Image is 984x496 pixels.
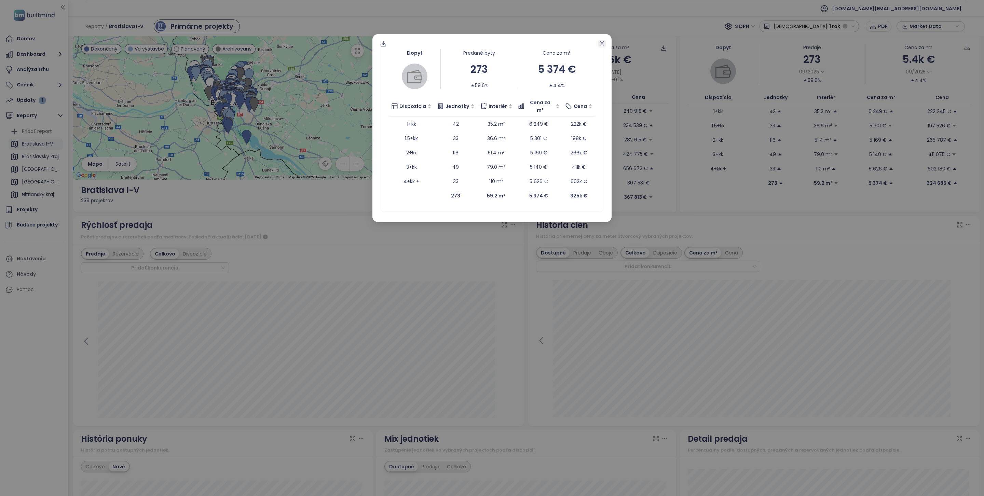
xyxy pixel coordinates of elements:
[530,149,547,156] span: 5 169 €
[548,83,553,88] span: caret-up
[389,49,440,57] div: Dopyt
[571,121,587,127] span: 222k €
[529,192,548,199] b: 5 374 €
[389,160,434,174] td: 3+kk
[530,178,548,185] span: 5 626 €
[530,164,547,170] span: 5 140 €
[489,102,507,110] span: Interiér
[571,149,587,156] span: 266k €
[399,102,426,110] span: Dispozícia
[446,102,469,110] span: Jednotky
[518,61,596,77] div: 5 374 €
[572,164,586,170] span: 411k €
[599,41,605,46] span: close
[477,146,515,160] td: 51.4 m²
[571,135,587,142] span: 198k €
[548,82,565,89] div: 4.4%
[389,146,434,160] td: 2+kk
[434,146,477,160] td: 116
[434,174,477,189] td: 33
[434,131,477,146] td: 33
[389,131,434,146] td: 1.5+kk
[477,131,515,146] td: 36.6 m²
[441,61,518,77] div: 273
[570,192,587,199] b: 325k €
[470,82,489,89] div: 59.6%
[529,121,548,127] span: 6 249 €
[477,117,515,131] td: 35.2 m²
[530,135,547,142] span: 5 301 €
[477,174,515,189] td: 110 m²
[451,192,460,199] b: 273
[571,178,587,185] span: 602k €
[574,102,587,110] span: Cena
[526,99,554,114] span: Cena za m²
[470,83,475,88] span: caret-up
[487,192,505,199] b: 59.2 m²
[434,117,477,131] td: 42
[477,160,515,174] td: 79.0 m²
[441,49,518,57] div: Predané byty
[389,174,434,189] td: 4+kk +
[434,160,477,174] td: 49
[407,69,422,84] img: wallet
[389,117,434,131] td: 1+kk
[518,49,596,57] div: Cena za m²
[598,40,606,47] button: Close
